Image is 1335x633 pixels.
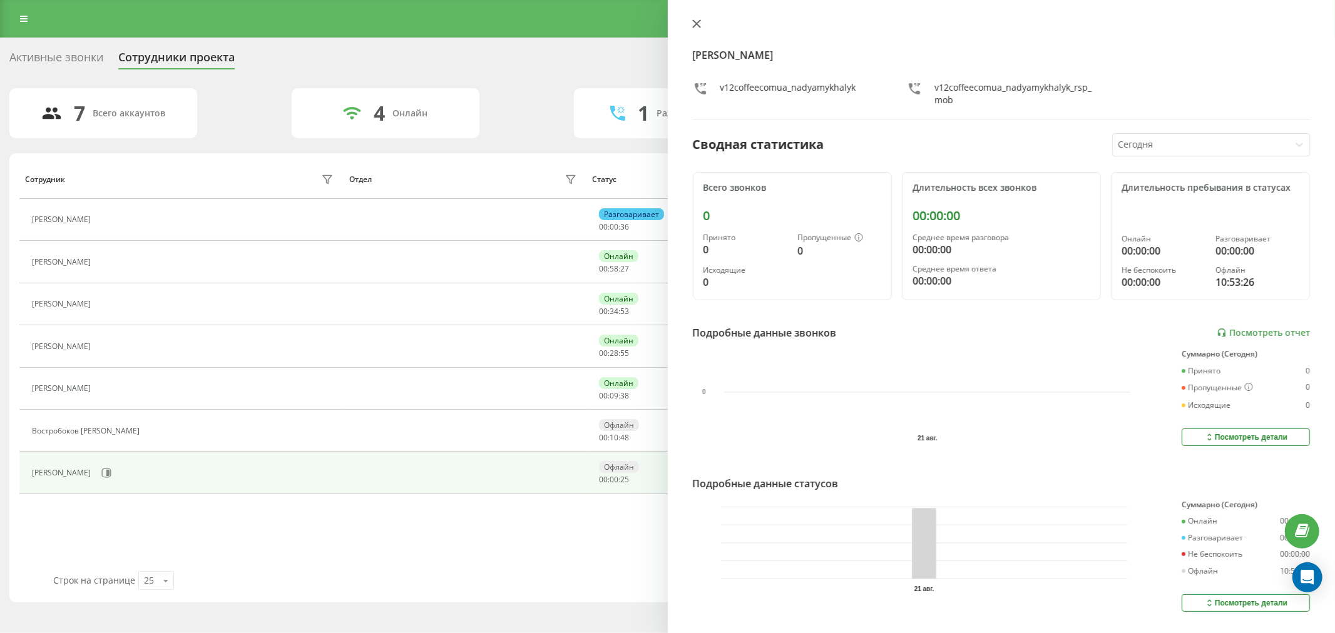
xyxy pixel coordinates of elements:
button: Посмотреть детали [1182,594,1310,612]
div: 00:00:00 [913,273,1090,288]
div: 10:53:26 [1215,275,1299,290]
div: 4 [374,101,385,125]
span: 27 [620,263,629,274]
span: 36 [620,221,629,232]
div: v12coffeecomua_nadyamykhalyk [720,81,856,106]
div: Принято [703,233,787,242]
div: Open Intercom Messenger [1292,562,1322,592]
div: Онлайн [599,377,638,389]
div: : : [599,265,629,273]
div: 25 [144,574,154,587]
div: [PERSON_NAME] [32,342,94,351]
div: Исходящие [703,266,787,275]
div: Онлайн [599,250,638,262]
div: Офлайн [1215,266,1299,275]
span: 28 [610,348,618,358]
h4: [PERSON_NAME] [693,48,1311,63]
div: Суммарно (Сегодня) [1182,350,1310,358]
div: v12coffeecomua_nadyamykhalyk_rsp_mob [934,81,1096,106]
div: : : [599,475,629,484]
div: Онлайн [1182,517,1217,525]
div: Всего звонков [703,183,881,193]
span: 09 [610,390,618,401]
div: 00:00:00 [913,242,1090,257]
span: 25 [620,474,629,485]
div: Онлайн [392,108,427,119]
div: 0 [703,275,787,290]
div: Всего аккаунтов [93,108,166,119]
span: 00 [599,348,608,358]
div: Сводная статистика [693,135,824,154]
div: 0 [1306,367,1310,375]
div: [PERSON_NAME] [32,300,94,308]
div: 7 [74,101,86,125]
span: 58 [610,263,618,274]
div: 00:00:00 [1280,534,1310,542]
div: 0 [1306,383,1310,393]
text: 21 авг. [914,585,934,592]
div: Среднее время ответа [913,265,1090,273]
span: 38 [620,390,629,401]
div: 0 [797,243,881,258]
div: Отдел [349,175,372,184]
div: Исходящие [1182,401,1230,410]
div: Разговаривает [1215,235,1299,243]
div: Посмотреть детали [1204,432,1287,442]
span: 00 [599,263,608,274]
span: Строк на странице [53,574,135,586]
div: Сотрудники проекта [118,51,235,70]
div: Среднее время разговора [913,233,1090,242]
div: : : [599,307,629,316]
div: Онлайн [599,335,638,347]
span: 00 [599,390,608,401]
div: Пропущенные [797,233,881,243]
div: : : [599,392,629,400]
div: [PERSON_NAME] [32,384,94,393]
span: 00 [599,221,608,232]
span: 00 [599,474,608,485]
div: Не беспокоить [1182,550,1242,559]
span: 00 [599,306,608,316]
text: 0 [702,389,706,396]
span: 00 [610,474,618,485]
div: 00:00:00 [1215,243,1299,258]
button: Посмотреть детали [1182,428,1310,446]
div: Разговаривает [599,208,664,220]
span: 48 [620,432,629,443]
div: 00:00:00 [1122,243,1205,258]
div: 0 [703,208,881,223]
div: Офлайн [599,461,639,473]
text: 21 авг. [918,435,938,442]
div: Востробоков [PERSON_NAME] [32,427,143,435]
div: Офлайн [1182,567,1218,575]
div: Офлайн [599,419,639,431]
div: 00:00:00 [1122,275,1205,290]
div: [PERSON_NAME] [32,468,94,477]
span: 53 [620,306,629,316]
div: 00:00:00 [913,208,1090,223]
div: Онлайн [1122,235,1205,243]
div: 00:00:00 [1280,550,1310,559]
div: Пропущенные [1182,383,1253,393]
span: 34 [610,306,618,316]
div: 0 [703,242,787,257]
div: Не беспокоить [1122,266,1205,275]
div: [PERSON_NAME] [32,215,94,224]
div: Онлайн [599,293,638,305]
div: [PERSON_NAME] [32,258,94,266]
div: Посмотреть детали [1204,598,1287,608]
div: Подробные данные звонков [693,325,837,340]
div: Принято [1182,367,1220,375]
div: Суммарно (Сегодня) [1182,500,1310,509]
div: Разговаривают [657,108,725,119]
div: 00:00:00 [1280,517,1310,525]
span: 00 [599,432,608,443]
div: Разговаривает [1182,534,1243,542]
div: Подробные данные статусов [693,476,839,491]
div: 1 [638,101,649,125]
a: Посмотреть отчет [1217,328,1310,338]
div: : : [599,223,629,231]
span: 10 [610,432,618,443]
div: Статус [592,175,616,184]
div: Длительность всех звонков [913,183,1090,193]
